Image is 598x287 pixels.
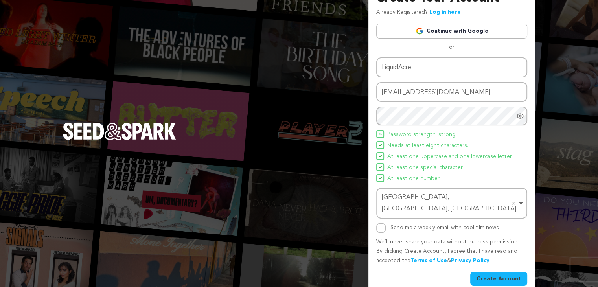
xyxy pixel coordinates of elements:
[387,130,456,140] span: Password strength: strong
[379,143,382,147] img: Seed&Spark Icon
[387,174,440,184] span: At least one number.
[390,225,499,230] label: Send me a weekly email with cool film news
[387,141,468,151] span: Needs at least eight characters.
[379,177,382,180] img: Seed&Spark Icon
[387,152,513,162] span: At least one uppercase and one lowercase letter.
[510,199,517,207] button: Remove item: 'ChIJkXE7pYPlV4YRQsdUNws9foI'
[376,8,461,17] p: Already Registered?
[376,237,527,265] p: We’ll never share your data without express permission. By clicking Create Account, I agree that ...
[451,258,489,263] a: Privacy Policy
[416,27,423,35] img: Google logo
[410,258,447,263] a: Terms of Use
[379,132,382,136] img: Seed&Spark Icon
[470,272,527,286] button: Create Account
[516,112,524,120] a: Show password as plain text. Warning: this will display your password on the screen.
[429,9,461,15] a: Log in here
[63,123,176,156] a: Seed&Spark Homepage
[63,123,176,140] img: Seed&Spark Logo
[444,43,459,51] span: or
[376,57,527,77] input: Name
[376,82,527,102] input: Email address
[379,166,382,169] img: Seed&Spark Icon
[387,163,464,173] span: At least one special character.
[376,24,527,39] a: Continue with Google
[379,155,382,158] img: Seed&Spark Icon
[382,192,517,215] div: [GEOGRAPHIC_DATA], [GEOGRAPHIC_DATA], [GEOGRAPHIC_DATA]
